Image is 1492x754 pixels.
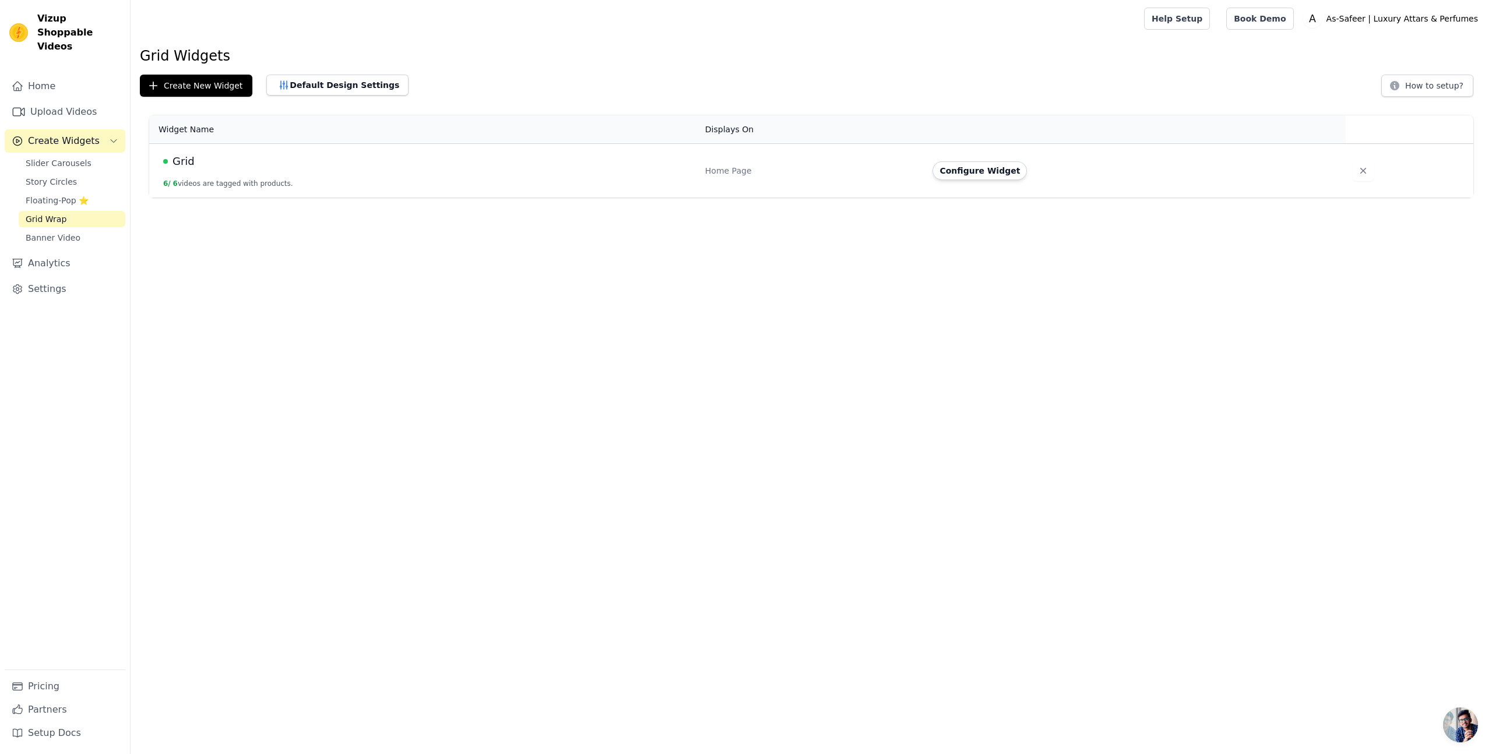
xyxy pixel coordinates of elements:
img: Vizup [9,23,28,42]
span: 6 / [163,179,171,188]
a: Grid Wrap [19,211,125,227]
span: Story Circles [26,176,77,188]
button: Configure Widget [932,161,1027,180]
a: Pricing [5,675,125,698]
a: Floating-Pop ⭐ [19,192,125,209]
span: Grid Wrap [26,213,66,225]
button: Default Design Settings [266,75,409,96]
th: Displays On [698,115,926,144]
span: Live Published [163,159,168,164]
a: Partners [5,698,125,721]
span: Create Widgets [28,134,100,148]
h1: Grid Widgets [140,47,1483,65]
span: Floating-Pop ⭐ [26,195,89,206]
text: A [1309,13,1316,24]
a: Setup Docs [5,721,125,745]
span: Grid [173,153,195,170]
a: Slider Carousels [19,155,125,171]
a: Home [5,75,125,98]
a: Upload Videos [5,100,125,124]
button: 6/ 6videos are tagged with products. [163,179,293,188]
span: 6 [173,179,178,188]
span: Banner Video [26,232,80,244]
a: Story Circles [19,174,125,190]
a: How to setup? [1381,83,1473,94]
button: Create New Widget [140,75,252,97]
button: Delete widget [1353,160,1374,181]
a: Settings [5,277,125,301]
div: Home Page [705,165,919,177]
span: Vizup Shoppable Videos [37,12,121,54]
div: Open chat [1443,707,1478,742]
a: Book Demo [1226,8,1293,30]
a: Banner Video [19,230,125,246]
button: How to setup? [1381,75,1473,97]
th: Widget Name [149,115,698,144]
a: Help Setup [1144,8,1210,30]
button: Create Widgets [5,129,125,153]
p: As-Safeer | Luxury Attars & Perfumes [1322,8,1483,29]
span: Slider Carousels [26,157,92,169]
a: Analytics [5,252,125,275]
button: A As-Safeer | Luxury Attars & Perfumes [1303,8,1483,29]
